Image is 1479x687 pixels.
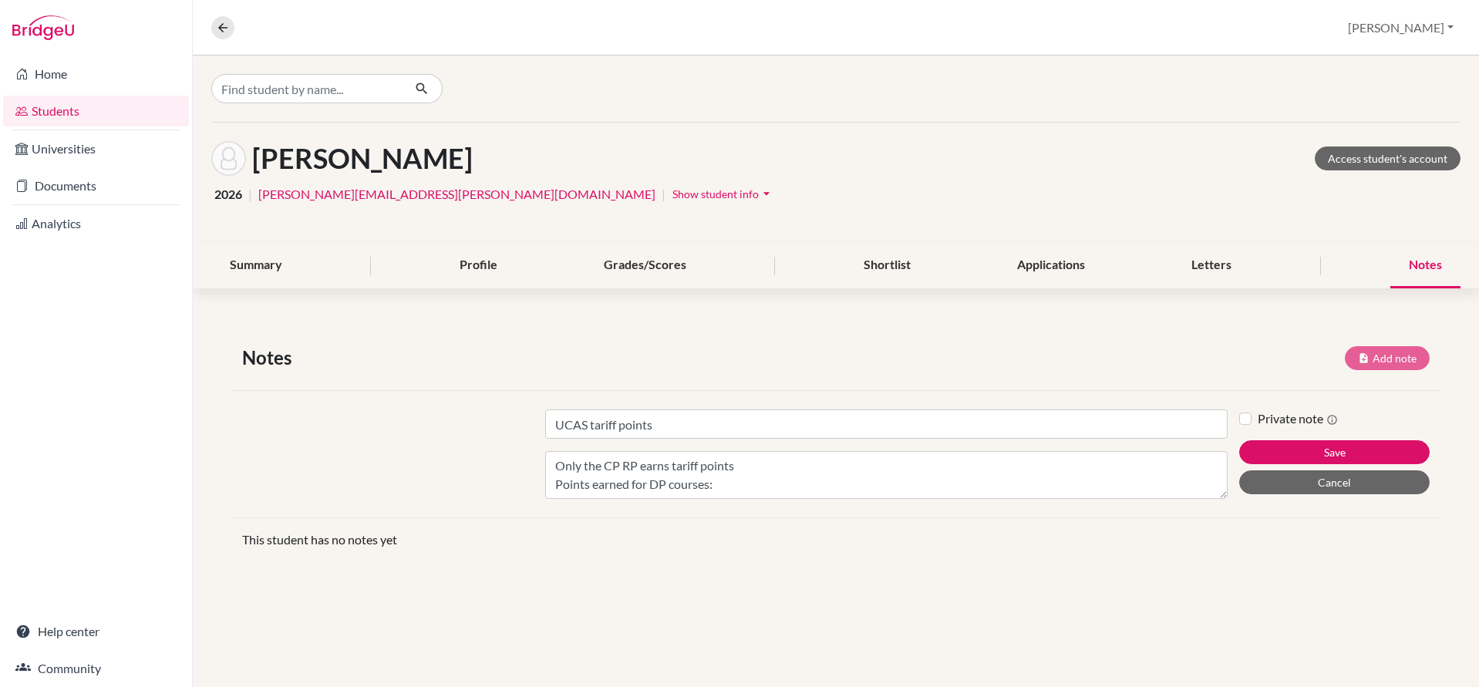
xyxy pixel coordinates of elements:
button: Save [1239,440,1430,464]
a: Help center [3,616,189,647]
button: Cancel [1239,470,1430,494]
span: 2026 [214,185,242,204]
div: Grades/Scores [585,243,705,288]
a: Community [3,653,189,684]
div: Letters [1173,243,1250,288]
img: Jed Taylor's avatar [211,141,246,176]
input: Find student by name... [211,74,403,103]
a: Analytics [3,208,189,239]
button: [PERSON_NAME] [1341,13,1460,42]
input: Note title (required) [545,409,1228,439]
span: | [662,185,665,204]
span: | [248,185,252,204]
a: Documents [3,170,189,201]
a: Students [3,96,189,126]
img: Bridge-U [12,15,74,40]
a: [PERSON_NAME][EMAIL_ADDRESS][PERSON_NAME][DOMAIN_NAME] [258,185,655,204]
i: arrow_drop_down [759,186,774,201]
a: Access student's account [1315,146,1460,170]
a: Home [3,59,189,89]
div: This student has no notes yet [231,530,1441,549]
div: Summary [211,243,301,288]
h1: [PERSON_NAME] [252,142,473,175]
span: Notes [242,344,298,372]
button: Show student infoarrow_drop_down [672,182,775,206]
button: Add note [1345,346,1430,370]
a: Universities [3,133,189,164]
div: Shortlist [845,243,929,288]
div: Applications [999,243,1103,288]
div: Notes [1390,243,1460,288]
span: Show student info [672,187,759,200]
div: Profile [441,243,516,288]
label: Private note [1258,409,1338,428]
